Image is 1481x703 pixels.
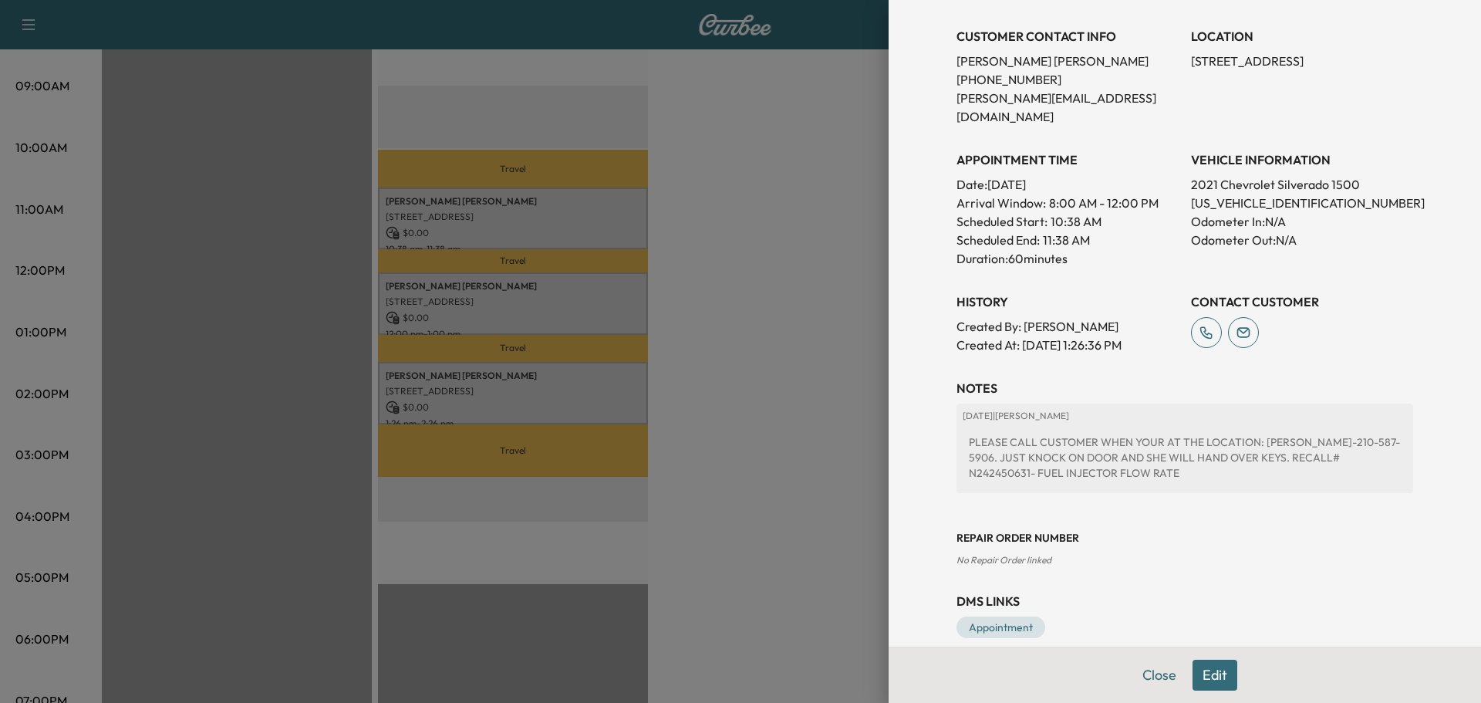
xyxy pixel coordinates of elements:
[963,428,1407,487] div: PLEASE CALL CUSTOMER WHEN YOUR AT THE LOCATION: [PERSON_NAME]-210-587-5906. JUST KNOCK ON DOOR AN...
[956,317,1179,336] p: Created By : [PERSON_NAME]
[1191,52,1413,70] p: [STREET_ADDRESS]
[956,617,1045,638] a: Appointment
[1049,194,1159,212] span: 8:00 AM - 12:00 PM
[956,27,1179,46] h3: CUSTOMER CONTACT INFO
[1191,231,1413,249] p: Odometer Out: N/A
[956,530,1413,546] h3: Repair Order number
[956,554,1051,566] span: No Repair Order linked
[1043,231,1090,249] p: 11:38 AM
[956,70,1179,89] p: [PHONE_NUMBER]
[956,194,1179,212] p: Arrival Window:
[1193,660,1237,691] button: Edit
[1191,292,1413,311] h3: CONTACT CUSTOMER
[1191,27,1413,46] h3: LOCATION
[956,89,1179,126] p: [PERSON_NAME][EMAIL_ADDRESS][DOMAIN_NAME]
[956,231,1040,249] p: Scheduled End:
[956,249,1179,268] p: Duration: 60 minutes
[956,212,1047,231] p: Scheduled Start:
[956,52,1179,70] p: [PERSON_NAME] [PERSON_NAME]
[963,410,1407,422] p: [DATE] | [PERSON_NAME]
[956,336,1179,354] p: Created At : [DATE] 1:26:36 PM
[1191,212,1413,231] p: Odometer In: N/A
[956,150,1179,169] h3: APPOINTMENT TIME
[1132,660,1186,691] button: Close
[956,379,1413,397] h3: NOTES
[1051,212,1101,231] p: 10:38 AM
[956,592,1413,610] h3: DMS Links
[1191,150,1413,169] h3: VEHICLE INFORMATION
[956,175,1179,194] p: Date: [DATE]
[1191,175,1413,194] p: 2021 Chevrolet Silverado 1500
[1191,194,1413,212] p: [US_VEHICLE_IDENTIFICATION_NUMBER]
[956,292,1179,311] h3: History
